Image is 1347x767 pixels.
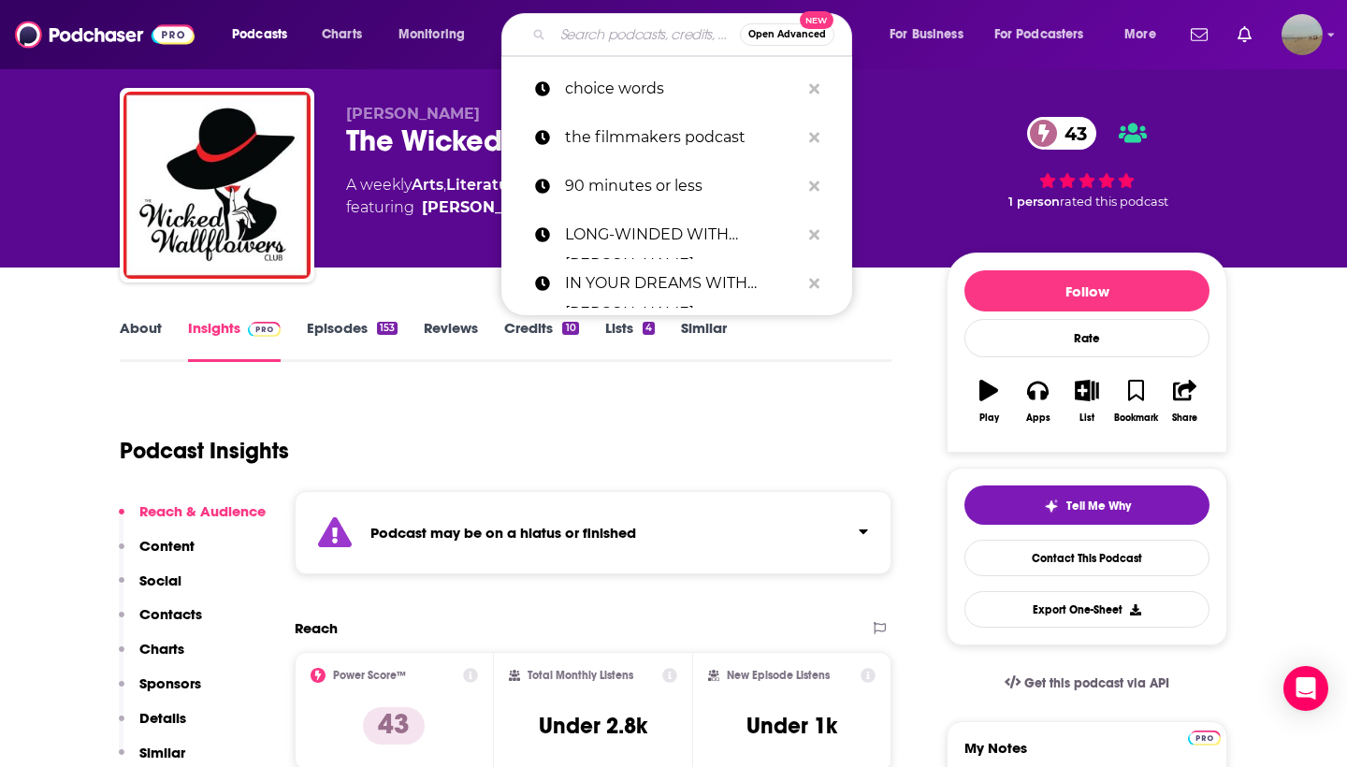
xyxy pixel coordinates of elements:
[605,319,655,362] a: Lists4
[119,572,181,606] button: Social
[1079,412,1094,424] div: List
[322,22,362,48] span: Charts
[1188,728,1221,745] a: Pro website
[1188,731,1221,745] img: Podchaser Pro
[1046,117,1096,150] span: 43
[139,674,201,692] p: Sponsors
[748,30,826,39] span: Open Advanced
[1172,412,1197,424] div: Share
[746,712,837,740] h3: Under 1k
[120,437,289,465] h1: Podcast Insights
[528,669,633,682] h2: Total Monthly Listens
[1008,195,1060,209] span: 1 person
[565,259,800,308] p: IN YOUR DREAMS WITH OWEN THIELE
[1124,22,1156,48] span: More
[1066,499,1131,514] span: Tell Me Why
[119,674,201,709] button: Sponsors
[964,270,1209,311] button: Follow
[990,660,1184,706] a: Get this podcast via API
[994,22,1084,48] span: For Podcasters
[979,412,999,424] div: Play
[424,319,478,362] a: Reviews
[139,502,266,520] p: Reach & Audience
[565,113,800,162] p: the filmmakers podcast
[346,196,733,219] span: featuring
[15,17,195,52] img: Podchaser - Follow, Share and Rate Podcasts
[681,319,727,362] a: Similar
[982,20,1111,50] button: open menu
[139,744,185,761] p: Similar
[1183,19,1215,51] a: Show notifications dropdown
[1161,368,1209,435] button: Share
[501,162,852,210] a: 90 minutes or less
[643,322,655,335] div: 4
[565,162,800,210] p: 90 minutes or less
[295,619,338,637] h2: Reach
[1282,14,1323,55] img: User Profile
[385,20,489,50] button: open menu
[1013,368,1062,435] button: Apps
[1024,675,1169,691] span: Get this podcast via API
[964,540,1209,576] a: Contact This Podcast
[422,196,556,219] a: Jenny Nordbak
[363,707,425,745] p: 43
[248,322,281,337] img: Podchaser Pro
[501,259,852,308] a: IN YOUR DREAMS WITH [PERSON_NAME]
[446,176,525,194] a: Literature
[119,640,184,674] button: Charts
[1114,412,1158,424] div: Bookmark
[139,709,186,727] p: Details
[333,669,406,682] h2: Power Score™
[1111,20,1180,50] button: open menu
[123,92,311,279] img: The Wicked Wallflowers Club
[565,210,800,259] p: LONG-WINDED WITH GABBY WINDEy
[307,319,398,362] a: Episodes153
[800,11,833,29] span: New
[139,605,202,623] p: Contacts
[553,20,740,50] input: Search podcasts, credits, & more...
[412,176,443,194] a: Arts
[119,709,186,744] button: Details
[964,485,1209,525] button: tell me why sparkleTell Me Why
[1283,666,1328,711] div: Open Intercom Messenger
[443,176,446,194] span: ,
[139,537,195,555] p: Content
[310,20,373,50] a: Charts
[346,105,480,123] span: [PERSON_NAME]
[1026,412,1050,424] div: Apps
[501,210,852,259] a: LONG-WINDED WITH [PERSON_NAME]
[346,174,733,219] div: A weekly podcast
[964,368,1013,435] button: Play
[1230,19,1259,51] a: Show notifications dropdown
[501,113,852,162] a: the filmmakers podcast
[398,22,465,48] span: Monitoring
[370,524,636,542] strong: Podcast may be on a hiatus or finished
[1027,117,1096,150] a: 43
[501,65,852,113] a: choice words
[890,22,963,48] span: For Business
[1282,14,1323,55] span: Logged in as shenderson
[504,319,578,362] a: Credits10
[232,22,287,48] span: Podcasts
[964,319,1209,357] div: Rate
[519,13,870,56] div: Search podcasts, credits, & more...
[188,319,281,362] a: InsightsPodchaser Pro
[1111,368,1160,435] button: Bookmark
[1060,195,1168,209] span: rated this podcast
[120,319,162,362] a: About
[139,640,184,658] p: Charts
[219,20,311,50] button: open menu
[539,712,647,740] h3: Under 2.8k
[119,537,195,572] button: Content
[876,20,987,50] button: open menu
[119,605,202,640] button: Contacts
[565,65,800,113] p: choice words
[1044,499,1059,514] img: tell me why sparkle
[377,322,398,335] div: 153
[1063,368,1111,435] button: List
[139,572,181,589] p: Social
[727,669,830,682] h2: New Episode Listens
[740,23,834,46] button: Open AdvancedNew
